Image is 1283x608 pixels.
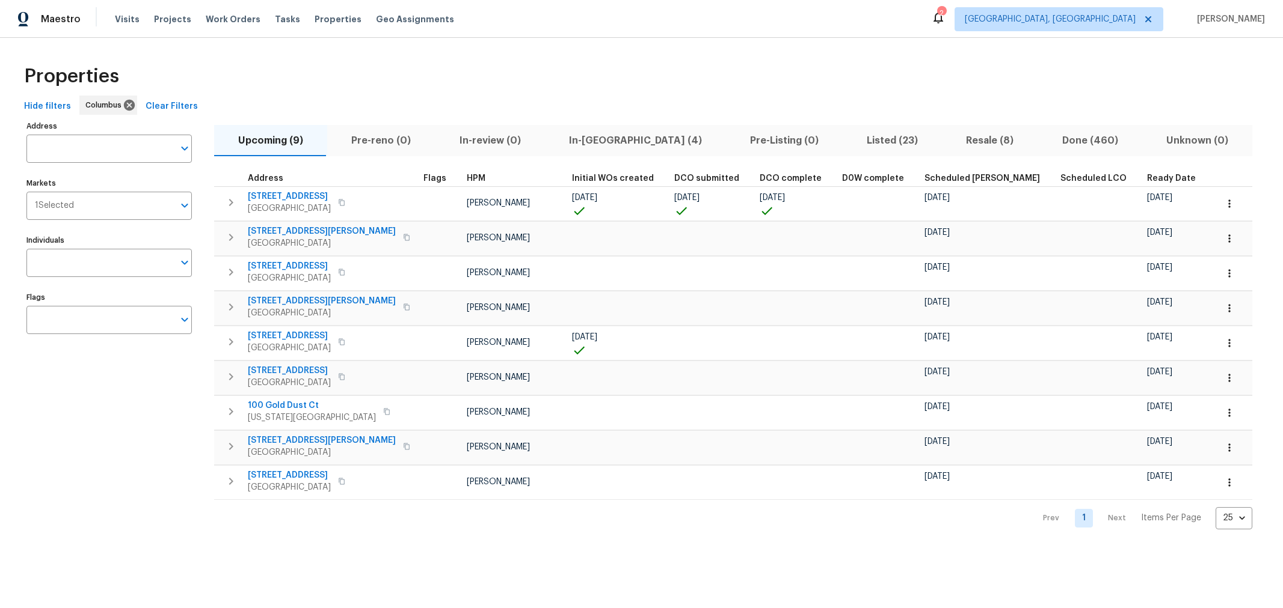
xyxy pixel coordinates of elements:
[146,99,198,114] span: Clear Filters
[248,307,396,319] span: [GEOGRAPHIC_DATA]
[937,7,946,19] div: 2
[1147,263,1172,272] span: [DATE]
[41,13,81,25] span: Maestro
[1147,368,1172,376] span: [DATE]
[467,234,530,242] span: [PERSON_NAME]
[26,237,192,244] label: Individuals
[248,434,396,446] span: [STREET_ADDRESS][PERSON_NAME]
[248,342,331,354] span: [GEOGRAPHIC_DATA]
[467,478,530,486] span: [PERSON_NAME]
[79,96,137,115] div: Columbus
[925,263,950,272] span: [DATE]
[1060,174,1127,183] span: Scheduled LCO
[1075,509,1093,527] a: Goto page 1
[24,99,71,114] span: Hide filters
[115,13,140,25] span: Visits
[1149,132,1245,149] span: Unknown (0)
[1147,403,1172,411] span: [DATE]
[248,412,376,424] span: [US_STATE][GEOGRAPHIC_DATA]
[275,15,300,23] span: Tasks
[248,295,396,307] span: [STREET_ADDRESS][PERSON_NAME]
[85,99,126,111] span: Columbus
[1147,298,1172,306] span: [DATE]
[315,13,362,25] span: Properties
[467,303,530,312] span: [PERSON_NAME]
[467,443,530,451] span: [PERSON_NAME]
[423,174,446,183] span: Flags
[141,96,203,118] button: Clear Filters
[26,294,192,301] label: Flags
[572,193,597,202] span: [DATE]
[925,228,950,237] span: [DATE]
[35,201,74,211] span: 1 Selected
[248,237,396,249] span: [GEOGRAPHIC_DATA]
[176,197,193,214] button: Open
[1216,502,1252,534] div: 25
[1032,507,1252,529] nav: Pagination Navigation
[176,140,193,157] button: Open
[925,472,950,481] span: [DATE]
[376,13,454,25] span: Geo Assignments
[1045,132,1135,149] span: Done (460)
[760,174,822,183] span: DCO complete
[467,199,530,207] span: [PERSON_NAME]
[949,132,1030,149] span: Resale (8)
[24,70,119,82] span: Properties
[248,330,331,342] span: [STREET_ADDRESS]
[176,254,193,271] button: Open
[248,225,396,237] span: [STREET_ADDRESS][PERSON_NAME]
[154,13,191,25] span: Projects
[248,202,331,214] span: [GEOGRAPHIC_DATA]
[467,338,530,347] span: [PERSON_NAME]
[925,437,950,446] span: [DATE]
[248,377,331,389] span: [GEOGRAPHIC_DATA]
[467,269,530,277] span: [PERSON_NAME]
[19,96,76,118] button: Hide filters
[248,446,396,458] span: [GEOGRAPHIC_DATA]
[1147,333,1172,341] span: [DATE]
[248,365,331,377] span: [STREET_ADDRESS]
[925,174,1040,183] span: Scheduled [PERSON_NAME]
[26,123,192,130] label: Address
[467,373,530,382] span: [PERSON_NAME]
[248,272,331,284] span: [GEOGRAPHIC_DATA]
[733,132,835,149] span: Pre-Listing (0)
[572,174,654,183] span: Initial WOs created
[442,132,537,149] span: In-review (0)
[1147,472,1172,481] span: [DATE]
[467,408,530,416] span: [PERSON_NAME]
[248,400,376,412] span: 100 Gold Dust Ct
[1147,228,1172,237] span: [DATE]
[850,132,935,149] span: Listed (23)
[925,403,950,411] span: [DATE]
[674,193,700,202] span: [DATE]
[572,333,597,341] span: [DATE]
[925,298,950,306] span: [DATE]
[925,333,950,341] span: [DATE]
[1147,437,1172,446] span: [DATE]
[221,132,320,149] span: Upcoming (9)
[842,174,904,183] span: D0W complete
[674,174,739,183] span: DCO submitted
[965,13,1136,25] span: [GEOGRAPHIC_DATA], [GEOGRAPHIC_DATA]
[248,469,331,481] span: [STREET_ADDRESS]
[760,193,785,202] span: [DATE]
[925,193,950,202] span: [DATE]
[248,260,331,272] span: [STREET_ADDRESS]
[1192,13,1265,25] span: [PERSON_NAME]
[1147,174,1196,183] span: Ready Date
[334,132,428,149] span: Pre-reno (0)
[248,174,283,183] span: Address
[1147,193,1172,202] span: [DATE]
[248,190,331,202] span: [STREET_ADDRESS]
[176,311,193,328] button: Open
[467,174,485,183] span: HPM
[925,368,950,376] span: [DATE]
[248,481,331,493] span: [GEOGRAPHIC_DATA]
[1141,512,1201,524] p: Items Per Page
[26,180,192,187] label: Markets
[206,13,260,25] span: Work Orders
[552,132,719,149] span: In-[GEOGRAPHIC_DATA] (4)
